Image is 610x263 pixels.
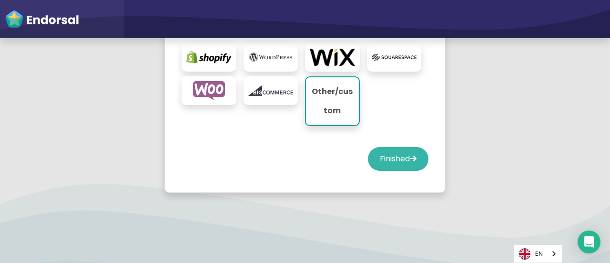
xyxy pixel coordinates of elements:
a: EN [514,245,562,263]
img: wix.com-logo.png [310,48,355,67]
div: Language [514,244,562,263]
img: bigcommerce.com-logo.png [248,81,294,100]
img: endorsal-logo-white@2x.png [5,10,79,29]
aside: Language selected: English [514,244,562,263]
button: Finished [368,147,428,171]
p: Other/custom [311,82,354,120]
div: Open Intercom Messenger [578,231,600,253]
img: woocommerce.com-logo.png [186,81,232,100]
img: squarespace.com-logo.png [372,48,417,67]
img: wordpress.org-logo.png [248,48,294,67]
img: shopify.com-logo.png [186,48,232,67]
